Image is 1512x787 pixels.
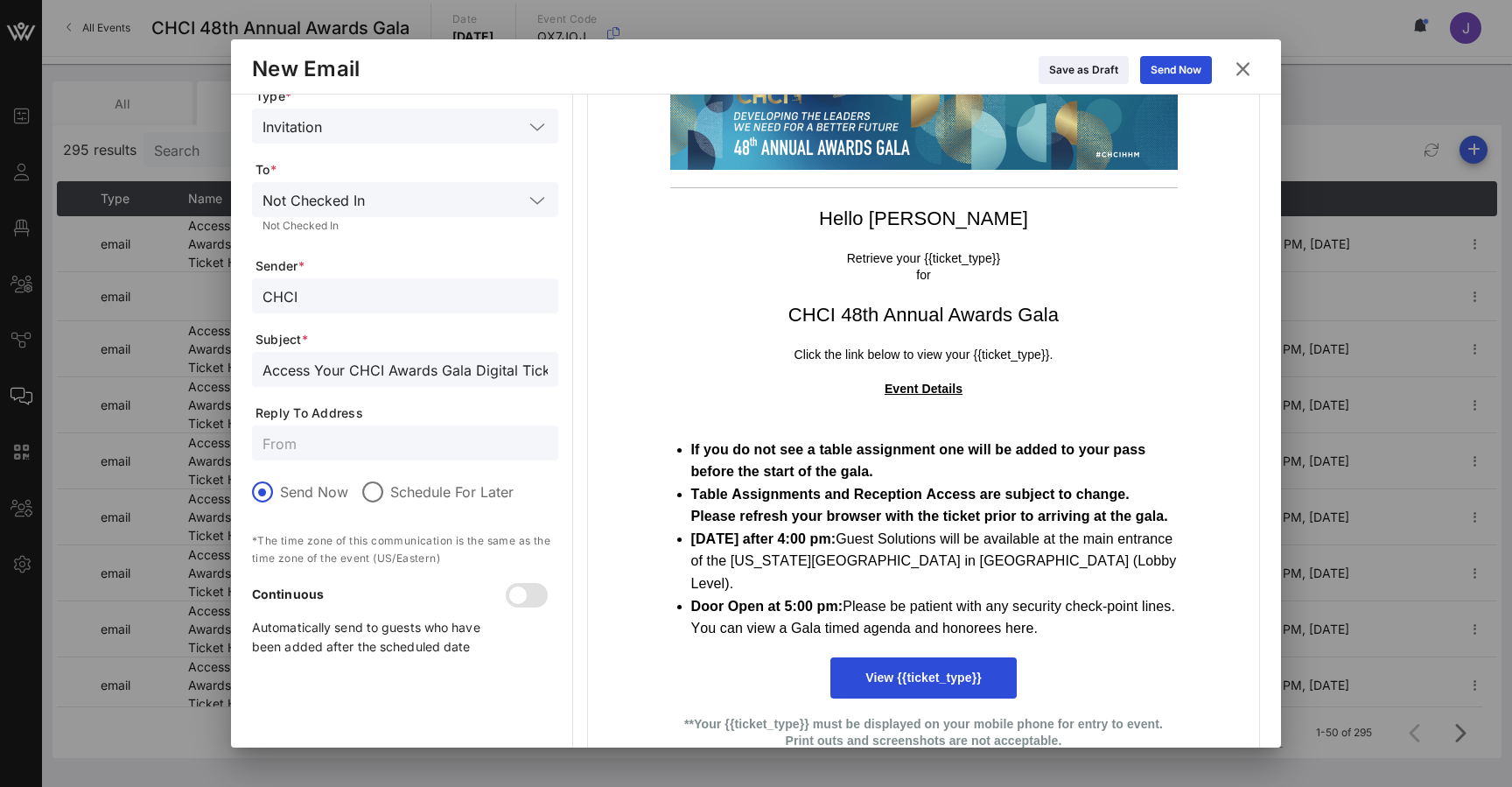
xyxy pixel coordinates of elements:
[691,599,843,614] strong: Door Open at 5:00 pm:
[691,531,1177,591] span: Guest Solutions will be available at the main entrance of the [US_STATE][GEOGRAPHIC_DATA] in [GEO...
[830,657,1016,699] a: View {{ticket_type}}
[390,483,514,501] label: Schedule For Later
[691,599,1176,636] span: Please be patient with any security check-point lines. You can view a Gala timed agenda and honor...
[255,331,558,348] span: Subject
[280,483,348,501] label: Send Now
[262,285,548,307] input: From
[255,257,558,275] span: Sender
[252,532,558,567] p: *The time zone of this communication is the same as the time zone of the event (US/Eastern)
[670,187,1178,188] table: divider
[691,487,1168,524] strong: Table Assignments and Reception Access are subject to change. Please refresh your browser with th...
[262,193,365,208] div: Not Checked In
[252,56,360,82] div: New Email
[684,717,1163,748] strong: **Your {{ticket_type}} must be displayed on your mobile phone for entry to event. Print outs and ...
[262,432,548,454] input: From
[252,585,509,604] p: Continuous
[865,671,981,685] span: View {{ticket_type}}
[670,347,1178,364] p: Click the link below to view your {{ticket_type}}.
[1140,56,1212,84] button: Send Now
[1151,61,1201,79] div: Send Now
[252,109,558,144] div: Invitation
[252,618,509,657] p: Automatically send to guests who have been added after the scheduled date
[262,119,322,135] div: Invitation
[252,182,558,217] div: Not Checked In
[670,250,1178,285] p: Retrieve your {{ticket_type}} for
[255,161,558,179] span: To
[255,404,558,422] span: Reply To Address
[670,302,1178,329] h1: CHCI 48th Annual Awards Gala
[262,221,548,231] div: Not Checked In
[255,88,558,105] span: Type
[1049,61,1118,79] div: Save as Draft
[1039,56,1129,84] button: Save as Draft
[885,382,962,396] strong: Event Details
[691,442,1146,480] strong: If you do not see a table assignment one will be added to your pass before the start of the gala.
[691,531,836,546] strong: [DATE] after 4:00 pm:
[819,207,1028,229] span: Hello [PERSON_NAME]
[262,358,548,381] input: Subject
